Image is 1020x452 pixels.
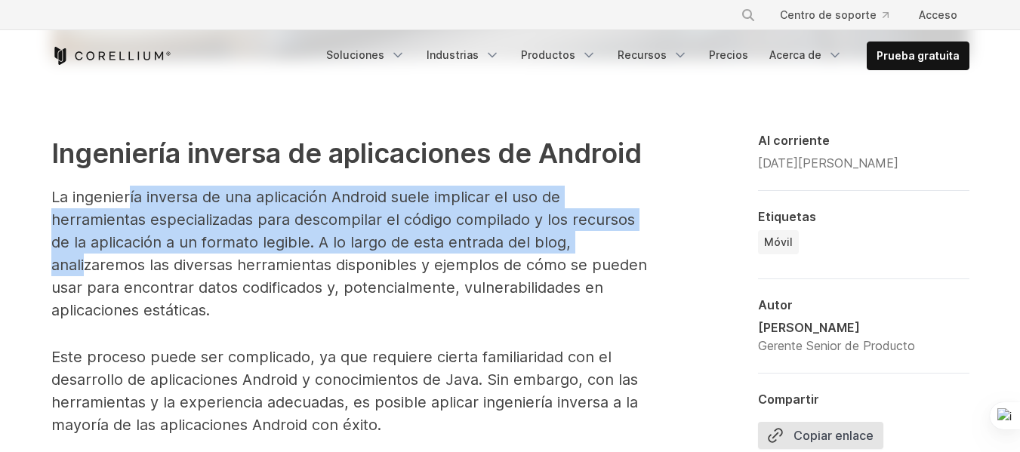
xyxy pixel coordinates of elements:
[758,320,860,335] font: [PERSON_NAME]
[758,297,793,312] font: Autor
[758,422,883,449] button: Copiar enlace
[758,230,799,254] a: Móvil
[758,209,816,224] font: Etiquetas
[877,49,960,62] font: Prueba gratuita
[51,348,638,434] font: Este proceso puede ser complicado, ya que requiere cierta familiaridad con el desarrollo de aplic...
[326,48,384,61] font: Soluciones
[769,48,821,61] font: Acerca de
[317,42,969,70] div: Menú de navegación
[758,392,819,407] font: Compartir
[709,48,748,61] font: Precios
[758,133,830,148] font: Al corriente
[723,2,969,29] div: Menú de navegación
[758,155,898,171] font: [DATE][PERSON_NAME]
[51,47,171,65] a: Página de inicio de Corellium
[919,8,957,21] font: Acceso
[51,137,642,170] font: Ingeniería inversa de aplicaciones de Android
[764,235,793,248] font: Móvil
[618,48,667,61] font: Recursos
[427,48,479,61] font: Industrias
[51,188,647,319] font: La ingeniería inversa de una aplicación Android suele implicar el uso de herramientas especializa...
[521,48,575,61] font: Productos
[780,8,877,21] font: Centro de soporte
[758,338,915,353] font: Gerente Senior de Producto
[735,2,762,29] button: Buscar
